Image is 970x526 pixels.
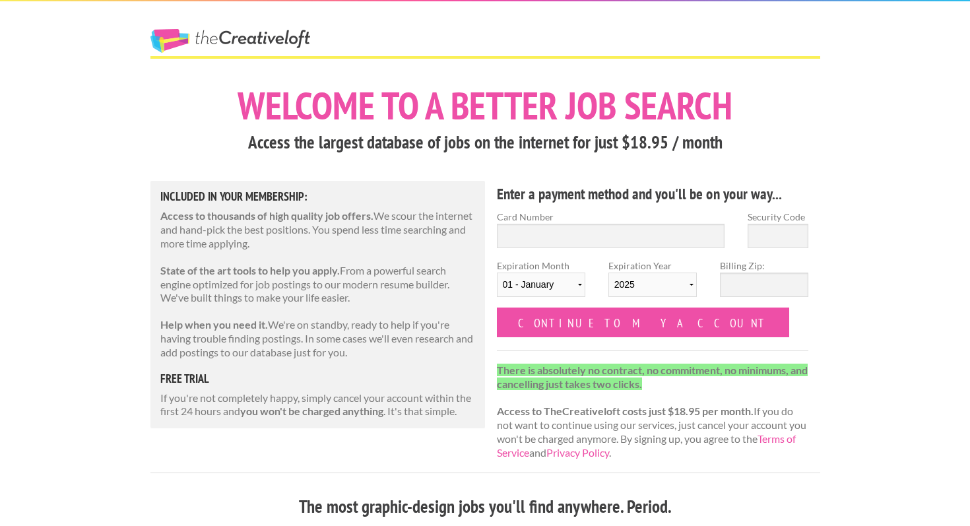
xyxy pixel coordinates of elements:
p: From a powerful search engine optimized for job postings to our modern resume builder. We've buil... [160,264,476,305]
label: Security Code [748,210,808,224]
p: If you're not completely happy, simply cancel your account within the first 24 hours and . It's t... [160,391,476,419]
strong: Help when you need it. [160,318,268,331]
strong: There is absolutely no contract, no commitment, no minimums, and cancelling just takes two clicks. [497,364,808,390]
strong: Access to TheCreativeloft costs just $18.95 per month. [497,405,754,417]
strong: State of the art tools to help you apply. [160,264,340,277]
a: The Creative Loft [150,29,310,53]
strong: Access to thousands of high quality job offers. [160,209,373,222]
p: We're on standby, ready to help if you're having trouble finding postings. In some cases we'll ev... [160,318,476,359]
p: We scour the internet and hand-pick the best positions. You spend less time searching and more ti... [160,209,476,250]
label: Billing Zip: [720,259,808,273]
h3: Access the largest database of jobs on the internet for just $18.95 / month [150,130,820,155]
h5: free trial [160,373,476,385]
h1: Welcome to a better job search [150,86,820,125]
h5: Included in Your Membership: [160,191,476,203]
a: Privacy Policy [546,446,609,459]
select: Expiration Year [608,273,697,297]
select: Expiration Month [497,273,585,297]
label: Expiration Year [608,259,697,308]
a: Terms of Service [497,432,796,459]
strong: you won't be charged anything [240,405,383,417]
h3: The most graphic-design jobs you'll find anywhere. Period. [150,494,820,519]
h4: Enter a payment method and you'll be on your way... [497,183,809,205]
input: Continue to my account [497,308,790,337]
p: If you do not want to continue using our services, just cancel your account you won't be charged ... [497,364,809,460]
label: Card Number [497,210,725,224]
label: Expiration Month [497,259,585,308]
